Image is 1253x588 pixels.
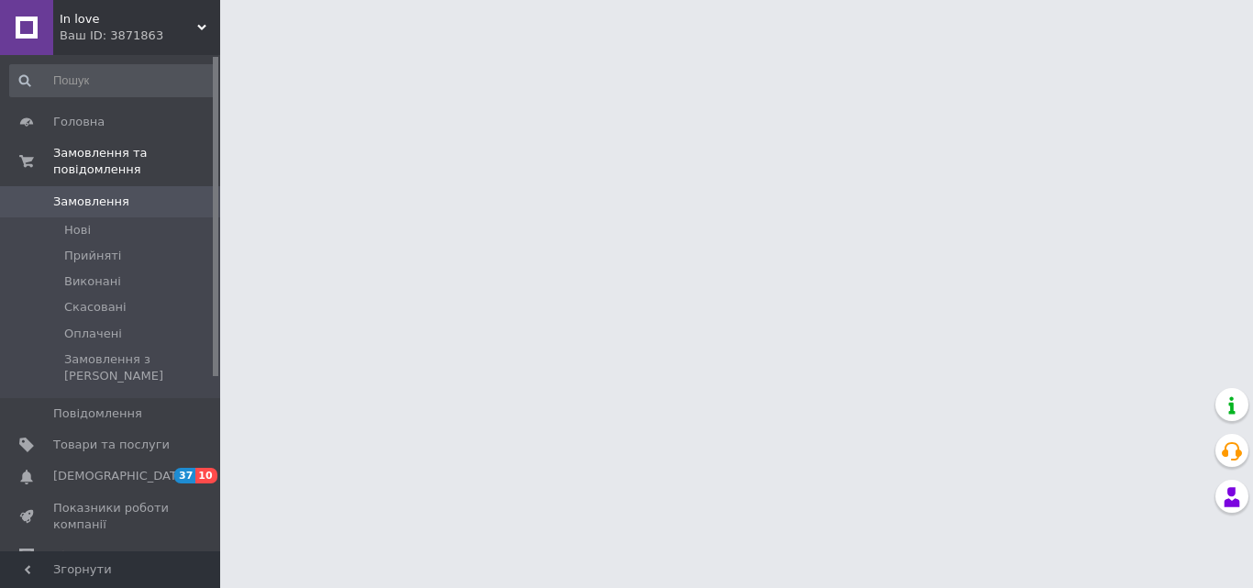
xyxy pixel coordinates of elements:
[195,468,216,483] span: 10
[60,11,197,28] span: In love
[64,273,121,290] span: Виконані
[53,405,142,422] span: Повідомлення
[64,326,122,342] span: Оплачені
[64,248,121,264] span: Прийняті
[64,222,91,239] span: Нові
[53,114,105,130] span: Головна
[64,299,127,316] span: Скасовані
[174,468,195,483] span: 37
[53,145,220,178] span: Замовлення та повідомлення
[9,64,216,97] input: Пошук
[53,548,101,564] span: Відгуки
[53,437,170,453] span: Товари та послуги
[53,468,189,484] span: [DEMOGRAPHIC_DATA]
[53,500,170,533] span: Показники роботи компанії
[53,194,129,210] span: Замовлення
[60,28,220,44] div: Ваш ID: 3871863
[64,351,215,384] span: Замовлення з [PERSON_NAME]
